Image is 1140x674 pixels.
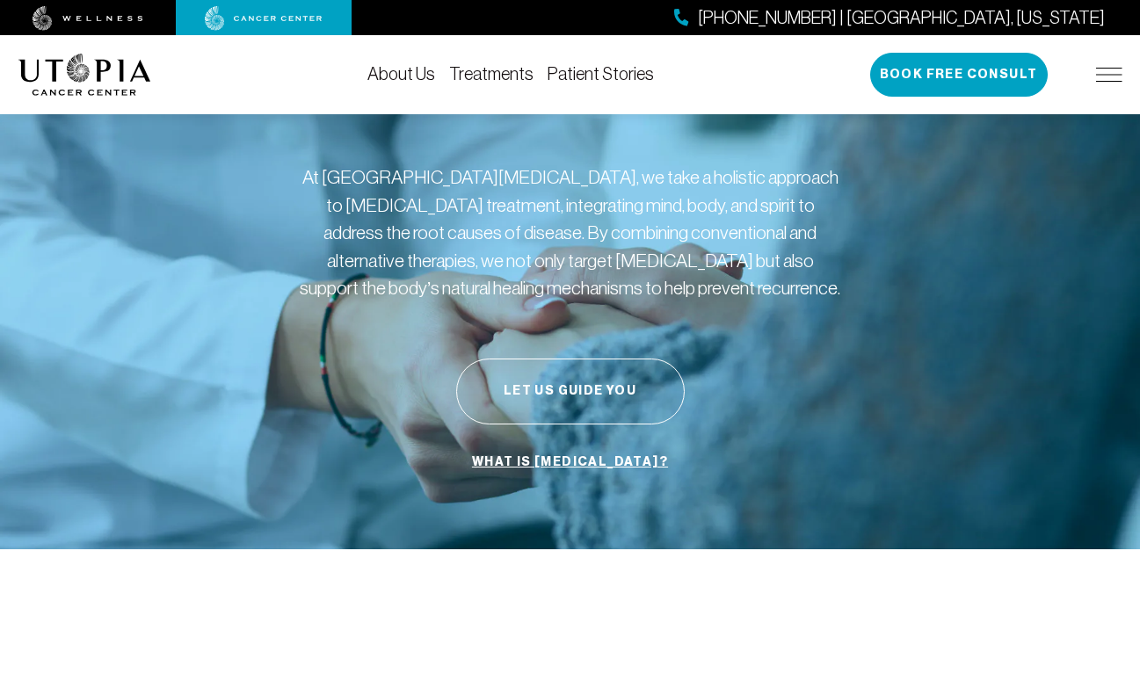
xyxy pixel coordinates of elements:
span: [PHONE_NUMBER] | [GEOGRAPHIC_DATA], [US_STATE] [698,5,1105,31]
a: [PHONE_NUMBER] | [GEOGRAPHIC_DATA], [US_STATE] [674,5,1105,31]
img: icon-hamburger [1096,68,1122,82]
a: Treatments [449,64,534,83]
img: logo [18,54,151,96]
img: cancer center [205,6,323,31]
a: What is [MEDICAL_DATA]? [468,446,672,479]
button: Book Free Consult [870,53,1048,97]
a: Patient Stories [548,64,654,83]
a: About Us [367,64,435,83]
p: At [GEOGRAPHIC_DATA][MEDICAL_DATA], we take a holistic approach to [MEDICAL_DATA] treatment, inte... [298,163,843,302]
img: wellness [33,6,143,31]
button: Let Us Guide You [456,359,685,424]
